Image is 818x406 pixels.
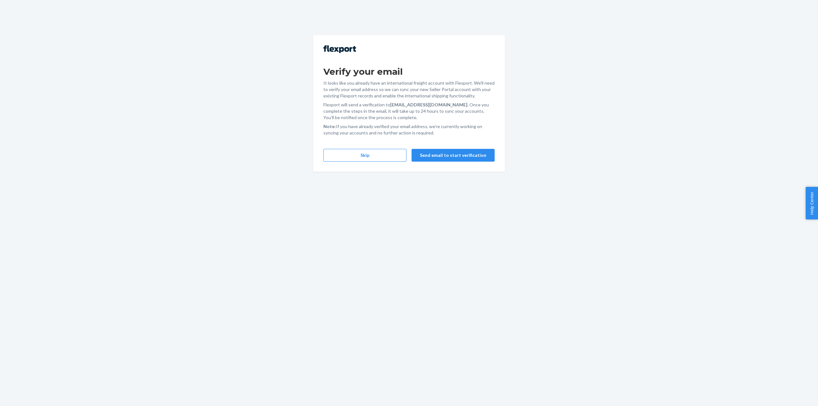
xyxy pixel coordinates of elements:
[323,80,495,99] p: It looks like you already have an international freight account with Flexport. We'll need to veri...
[323,102,495,121] p: Flexport will send a verification to . Once you complete the steps in the email, it will take up ...
[323,66,495,77] h1: Verify your email
[323,124,336,129] strong: Note:
[323,45,356,53] img: Flexport logo
[323,149,406,162] button: Skip
[323,123,495,136] p: If you have already verified your email address, we're currently working on syncing your accounts...
[412,149,495,162] button: Send email to start verification
[806,187,818,219] button: Help Center
[390,102,467,107] strong: [EMAIL_ADDRESS][DOMAIN_NAME]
